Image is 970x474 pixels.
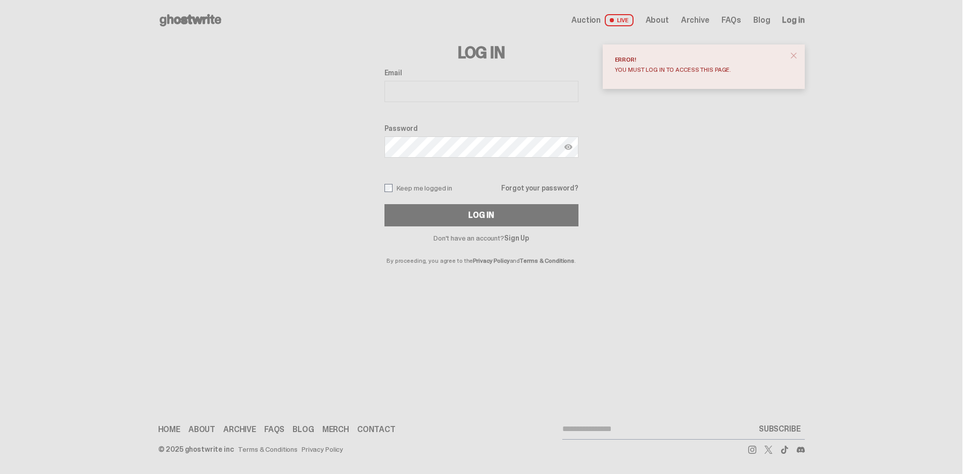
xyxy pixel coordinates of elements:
div: You must log in to access this page. [615,67,785,73]
span: Auction [571,16,601,24]
a: Archive [681,16,709,24]
a: Contact [357,425,396,434]
a: FAQs [264,425,284,434]
button: SUBSCRIBE [755,419,805,439]
a: Merch [322,425,349,434]
p: By proceeding, you agree to the and . [384,242,578,264]
button: close [785,46,803,65]
label: Keep me logged in [384,184,453,192]
a: About [188,425,215,434]
img: Show password [564,143,572,151]
div: © 2025 ghostwrite inc [158,446,234,453]
a: Home [158,425,180,434]
label: Email [384,69,578,77]
a: Log in [782,16,804,24]
a: Sign Up [504,233,529,243]
a: Terms & Conditions [238,446,298,453]
a: Terms & Conditions [520,257,574,265]
a: Blog [293,425,314,434]
input: Keep me logged in [384,184,393,192]
a: Privacy Policy [473,257,509,265]
a: About [646,16,669,24]
a: Privacy Policy [302,446,343,453]
h3: Log In [384,44,578,61]
div: Error! [615,57,785,63]
p: Don't have an account? [384,234,578,242]
a: Auction LIVE [571,14,633,26]
a: Blog [753,16,770,24]
button: Log In [384,204,578,226]
span: LIVE [605,14,634,26]
div: Log In [468,211,494,219]
a: FAQs [721,16,741,24]
a: Archive [223,425,256,434]
label: Password [384,124,578,132]
a: Forgot your password? [501,184,578,192]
